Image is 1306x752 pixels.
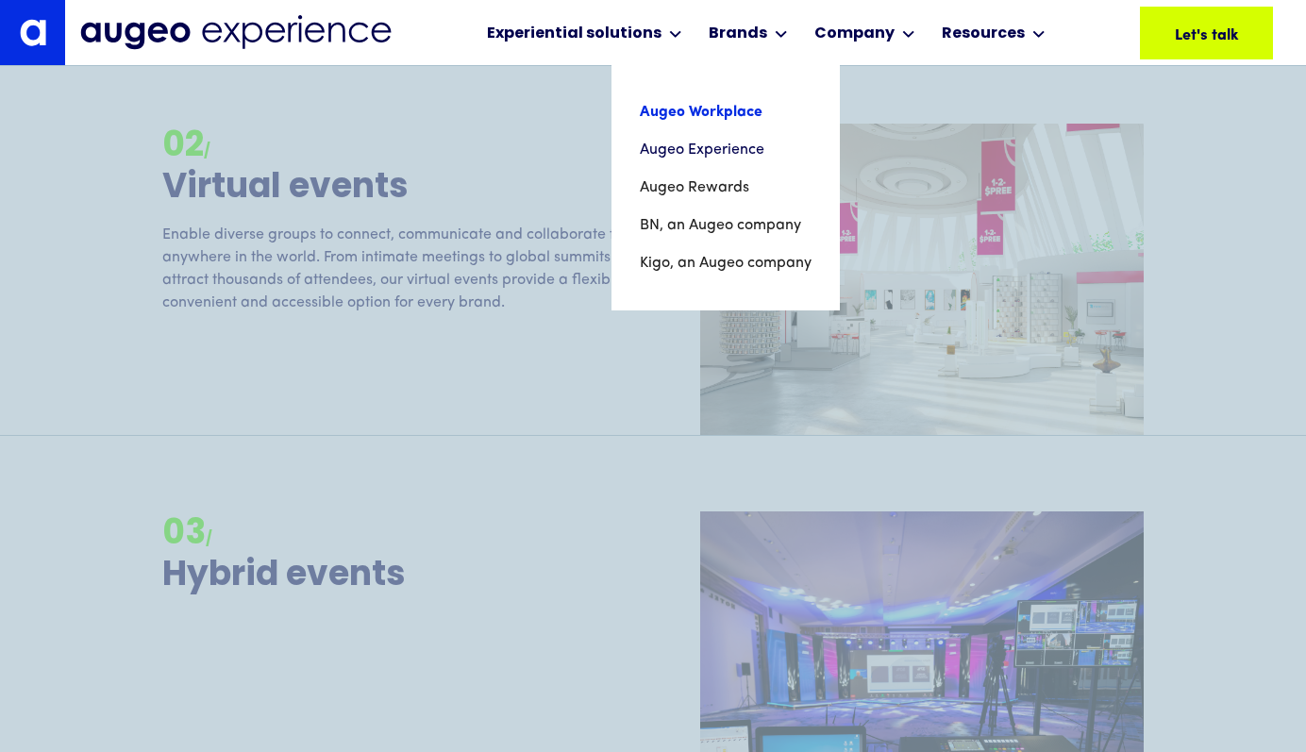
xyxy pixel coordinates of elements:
img: Augeo Experience business unit full logo in midnight blue. [80,15,392,50]
div: Company [814,23,895,45]
a: Augeo Rewards [640,169,812,207]
a: Augeo Experience [640,131,812,169]
nav: Brands [611,65,840,310]
a: Augeo Workplace [640,93,812,131]
a: Kigo, an Augeo company [640,244,812,282]
div: Experiential solutions [487,23,661,45]
img: Augeo's "a" monogram decorative logo in white. [20,19,46,45]
a: Let's talk [1140,7,1273,59]
a: BN, an Augeo company [640,207,812,244]
div: Brands [709,23,767,45]
div: Resources [942,23,1025,45]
